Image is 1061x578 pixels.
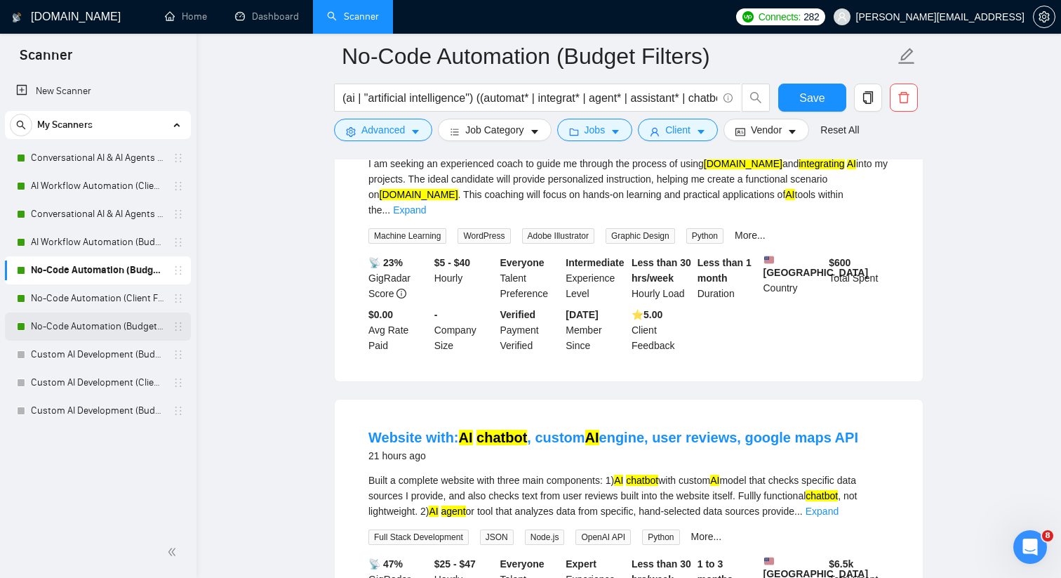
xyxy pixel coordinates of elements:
span: caret-down [530,126,540,137]
span: info-circle [396,289,406,298]
span: caret-down [610,126,620,137]
b: Less than 1 month [698,257,752,284]
span: holder [173,180,184,192]
div: Hourly Load [629,255,695,301]
span: Node.js [525,530,565,545]
span: Vendor [751,122,782,138]
span: Advanced [361,122,405,138]
b: ⭐️ 5.00 [632,309,662,320]
div: GigRadar Score [366,255,432,301]
button: barsJob Categorycaret-down [438,119,551,141]
span: Scanner [8,45,84,74]
span: Python [686,228,723,244]
input: Search Freelance Jobs... [342,89,717,107]
b: $ 600 [829,257,850,268]
span: 8 [1042,530,1053,541]
a: homeHome [165,11,207,22]
input: Scanner name... [342,39,895,74]
mark: chatbot [476,430,527,445]
div: Talent Preference [498,255,563,301]
img: 🇺🇸 [764,255,774,265]
b: Verified [500,309,536,320]
a: Conversational AI & AI Agents (Client Filters) [31,144,164,172]
span: holder [173,237,184,248]
span: user [650,126,660,137]
a: No-Code Automation (Client Filters) [31,284,164,313]
b: - [434,309,438,320]
mark: AI [847,158,856,169]
span: My Scanners [37,111,93,139]
span: caret-down [696,126,706,137]
img: 🇺🇸 [764,556,774,566]
span: setting [346,126,356,137]
mark: chatbot [806,490,838,501]
button: delete [890,84,918,112]
span: OpenAI API [575,530,631,545]
b: Expert [566,558,596,570]
div: Avg Rate Paid [366,307,432,353]
span: holder [173,349,184,360]
span: holder [173,209,184,220]
span: Jobs [585,122,606,138]
a: Expand [393,204,426,216]
b: $25 - $47 [434,558,476,570]
mark: chatbot [626,475,658,486]
button: setting [1033,6,1055,28]
div: Member Since [563,307,629,353]
a: Conversational AI & AI Agents (Budget Filters) [31,200,164,228]
span: Job Category [465,122,523,138]
li: My Scanners [5,111,191,425]
button: settingAdvancedcaret-down [334,119,432,141]
span: copy [855,91,881,104]
a: Custom AI Development (Budget Filter) [31,341,164,369]
b: 📡 23% [368,257,403,268]
a: New Scanner [16,77,180,105]
mark: [DOMAIN_NAME] [704,158,782,169]
span: Client [665,122,690,138]
mark: agent [441,506,466,517]
span: holder [173,265,184,276]
mark: AI [785,189,794,200]
a: AI Workflow Automation (Budget Filters) [31,228,164,256]
b: Less than 30 hrs/week [632,257,691,284]
span: Save [799,89,825,107]
div: Hourly [432,255,498,301]
b: [GEOGRAPHIC_DATA] [763,255,869,278]
b: [DATE] [566,309,598,320]
a: Custom AI Development (Budget Filters) [31,397,164,425]
span: caret-down [411,126,420,137]
span: folder [569,126,579,137]
span: caret-down [787,126,797,137]
a: Expand [806,506,839,517]
div: Company Size [432,307,498,353]
a: Website with:AI chatbot, customAIengine, user reviews, google maps API [368,430,858,445]
span: ... [382,204,390,216]
div: Experience Level [563,255,629,301]
button: search [742,84,770,112]
iframe: Intercom live chat [1013,530,1047,564]
img: logo [12,6,22,29]
span: Graphic Design [606,228,675,244]
b: Everyone [500,558,545,570]
span: holder [173,293,184,304]
span: Machine Learning [368,228,446,244]
a: searchScanner [327,11,379,22]
span: search [11,120,32,130]
button: copy [854,84,882,112]
mark: AI [585,430,599,445]
b: $0.00 [368,309,393,320]
a: More... [691,531,722,542]
span: Connects: [759,9,801,25]
span: Adobe Illustrator [522,228,594,244]
span: idcard [735,126,745,137]
span: bars [450,126,460,137]
mark: integrating [799,158,844,169]
button: userClientcaret-down [638,119,718,141]
img: upwork-logo.png [742,11,754,22]
b: Intermediate [566,257,624,268]
span: setting [1034,11,1055,22]
span: 282 [803,9,819,25]
a: dashboardDashboard [235,11,299,22]
span: search [742,91,769,104]
span: JSON [480,530,514,545]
